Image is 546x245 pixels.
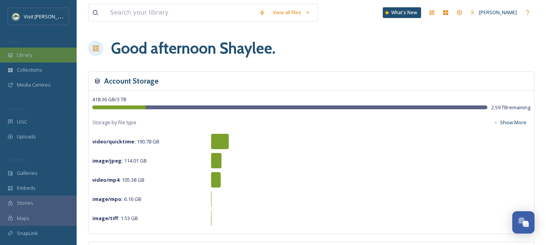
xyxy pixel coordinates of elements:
[92,176,121,183] strong: video/mp4 :
[92,176,144,183] span: 105.38 GB
[17,118,27,125] span: UGC
[92,196,141,202] span: 6.16 GB
[17,230,38,237] span: SnapLink
[17,215,30,222] span: Maps
[383,7,421,18] a: What's New
[92,196,123,202] strong: image/mpo :
[8,158,25,163] span: WIDGETS
[24,13,72,20] span: Visit [PERSON_NAME]
[17,66,42,74] span: Collections
[269,5,314,20] a: View all files
[92,138,159,145] span: 190.78 GB
[17,81,51,89] span: Media Centres
[92,215,138,222] span: 1.53 GB
[104,76,159,87] h3: Account Storage
[491,104,530,111] span: 2.59 TB remaining
[17,133,36,140] span: Uploads
[17,169,38,177] span: Galleries
[17,184,36,192] span: Embeds
[490,115,530,130] button: Show More
[106,4,255,21] input: Search your library
[17,51,32,59] span: Library
[92,215,120,222] strong: image/tiff :
[92,119,136,126] span: Storage by file type
[8,106,24,112] span: COLLECT
[466,5,521,20] a: [PERSON_NAME]
[92,157,123,164] strong: image/jpeg :
[12,13,20,20] img: Unknown.png
[17,199,33,207] span: Stories
[512,211,535,233] button: Open Chat
[479,9,517,16] span: [PERSON_NAME]
[92,96,126,103] span: 418.36 GB / 3 TB
[111,37,275,60] h1: Good afternoon Shaylee .
[8,39,21,45] span: MEDIA
[92,138,136,145] strong: video/quicktime :
[92,157,147,164] span: 114.01 GB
